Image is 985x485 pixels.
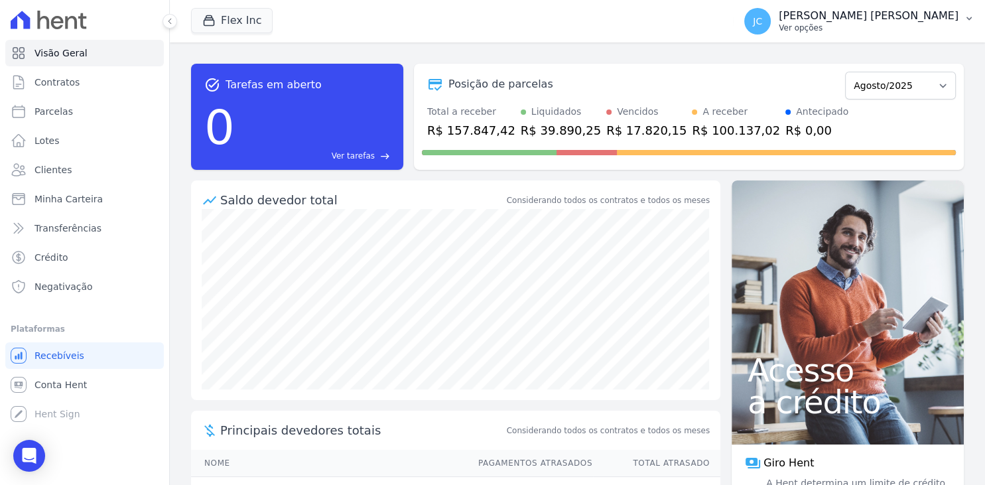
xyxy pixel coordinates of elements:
[507,194,710,206] div: Considerando todos os contratos e todos os meses
[531,105,582,119] div: Liquidados
[13,440,45,472] div: Open Intercom Messenger
[521,121,601,139] div: R$ 39.890,25
[785,121,848,139] div: R$ 0,00
[427,121,515,139] div: R$ 157.847,42
[226,77,322,93] span: Tarefas em aberto
[380,151,390,161] span: east
[11,321,159,337] div: Plataformas
[617,105,658,119] div: Vencidos
[5,273,164,300] a: Negativação
[34,105,73,118] span: Parcelas
[332,150,375,162] span: Ver tarefas
[34,163,72,176] span: Clientes
[34,46,88,60] span: Visão Geral
[748,354,948,386] span: Acesso
[779,23,958,33] p: Ver opções
[753,17,762,26] span: JC
[191,8,273,33] button: Flex Inc
[5,372,164,398] a: Conta Hent
[796,105,848,119] div: Antecipado
[734,3,985,40] button: JC [PERSON_NAME] [PERSON_NAME] Ver opções
[34,222,101,235] span: Transferências
[593,450,720,477] th: Total Atrasado
[34,251,68,264] span: Crédito
[204,77,220,93] span: task_alt
[191,450,466,477] th: Nome
[5,244,164,271] a: Crédito
[5,215,164,242] a: Transferências
[466,450,593,477] th: Pagamentos Atrasados
[5,69,164,96] a: Contratos
[692,121,780,139] div: R$ 100.137,02
[34,349,84,362] span: Recebíveis
[5,98,164,125] a: Parcelas
[34,134,60,147] span: Lotes
[702,105,748,119] div: A receber
[5,186,164,212] a: Minha Carteira
[5,157,164,183] a: Clientes
[5,40,164,66] a: Visão Geral
[763,455,814,471] span: Giro Hent
[220,421,504,439] span: Principais devedores totais
[748,386,948,418] span: a crédito
[427,105,515,119] div: Total a receber
[34,378,87,391] span: Conta Hent
[220,191,504,209] div: Saldo devedor total
[448,76,553,92] div: Posição de parcelas
[34,192,103,206] span: Minha Carteira
[5,127,164,154] a: Lotes
[507,425,710,437] span: Considerando todos os contratos e todos os meses
[779,9,958,23] p: [PERSON_NAME] [PERSON_NAME]
[240,150,390,162] a: Ver tarefas east
[204,93,235,162] div: 0
[34,76,80,89] span: Contratos
[606,121,687,139] div: R$ 17.820,15
[34,280,93,293] span: Negativação
[5,342,164,369] a: Recebíveis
